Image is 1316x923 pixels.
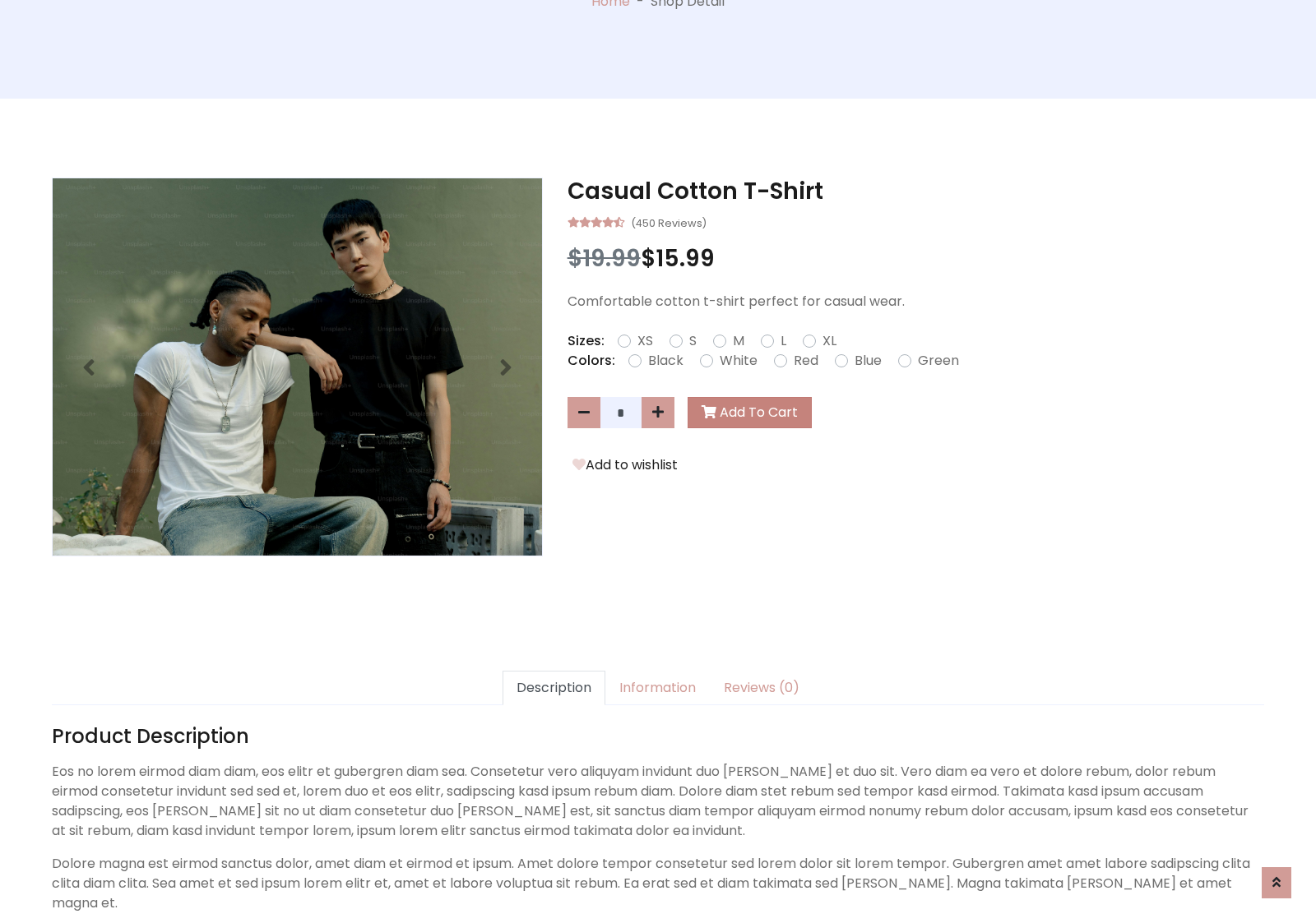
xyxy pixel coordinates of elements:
p: Eos no lorem eirmod diam diam, eos elitr et gubergren diam sea. Consetetur vero aliquyam invidunt... [52,762,1264,841]
label: S [689,331,697,351]
p: Comfortable cotton t-shirt perfect for casual wear. [568,292,1264,312]
label: Green [918,351,959,371]
a: Information [605,671,710,705]
label: XS [637,331,653,351]
a: Description [503,671,605,705]
h3: Casual Cotton T-Shirt [568,178,1264,205]
label: Blue [855,351,882,371]
label: White [720,351,758,371]
h4: Product Description [52,725,1264,749]
small: (450 Reviews) [631,212,707,232]
label: Red [794,351,818,371]
span: $19.99 [568,242,641,275]
label: XL [822,331,836,351]
p: Dolore magna est eirmod sanctus dolor, amet diam et eirmod et ipsum. Amet dolore tempor consetetu... [52,854,1264,913]
label: L [781,331,786,351]
p: Sizes: [568,331,605,351]
label: M [733,331,744,351]
a: Reviews (0) [710,671,813,705]
button: Add To Cart [688,397,812,428]
button: Add to wishlist [568,455,683,476]
label: Black [648,351,683,371]
h3: $ [568,245,1264,273]
p: Colors: [568,351,615,371]
span: 15.99 [656,242,715,275]
img: Image [53,178,542,556]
